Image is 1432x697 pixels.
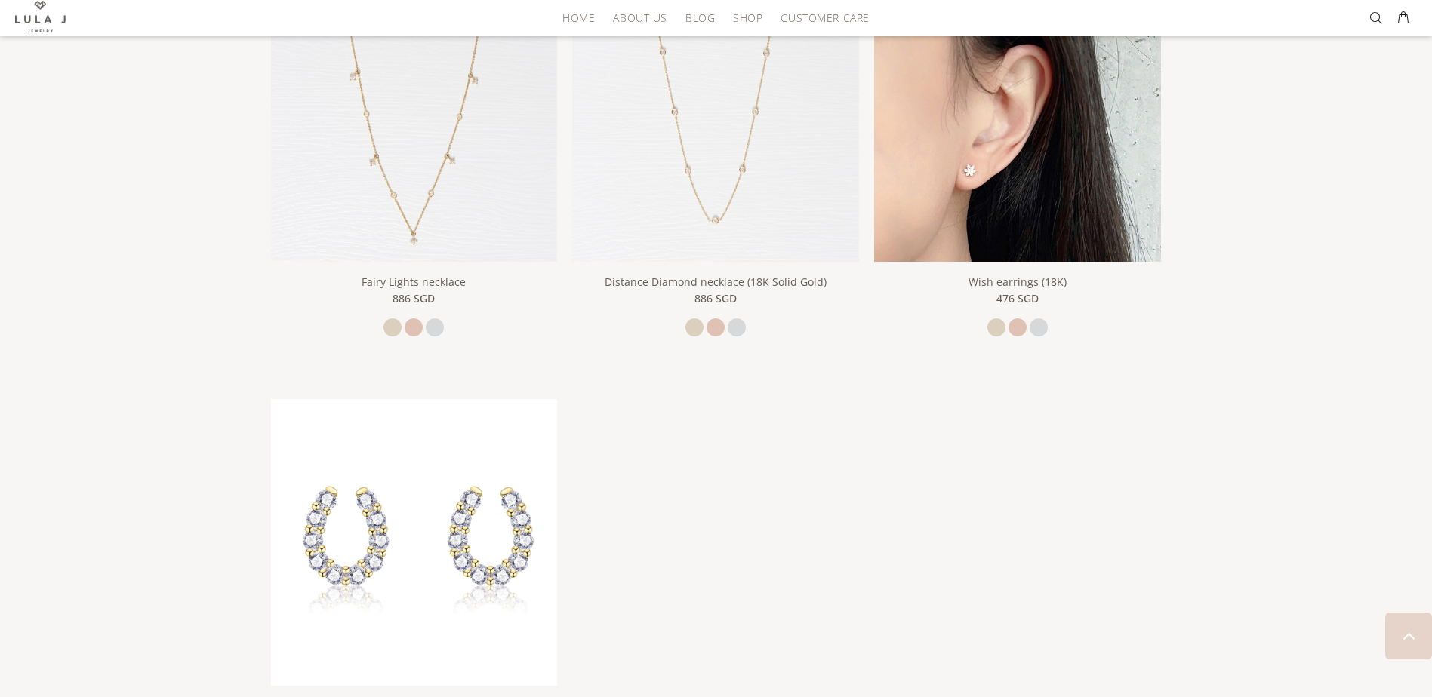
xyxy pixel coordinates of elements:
a: Distance Diamond necklace (18K Solid Gold) [572,110,859,124]
a: Blog [676,6,724,29]
a: Distance Diamond necklace (18K Solid Gold) [605,275,827,289]
a: She’s So Lucky earrings [271,534,558,548]
a: Wish earrings (18K) [969,275,1067,289]
a: HOME [553,6,604,29]
a: Shop [724,6,771,29]
span: Shop [733,12,762,23]
a: yellow gold [383,318,402,336]
span: HOME [562,12,595,23]
span: About Us [613,12,667,23]
span: 476 SGD [996,290,1039,307]
a: Customer Care [771,6,869,29]
a: yellow gold [685,318,704,336]
span: 886 SGD [393,290,435,307]
a: white gold [426,318,444,336]
a: Fairy Lights necklace [362,275,466,289]
a: rose gold [707,318,725,336]
a: white gold [728,318,746,336]
span: Customer Care [781,12,869,23]
a: Wish earrings (18K) Wish earrings (18K) [874,110,1161,124]
a: BACK TO TOP [1385,613,1432,659]
a: rose gold [405,318,423,336]
span: Blog [685,12,715,23]
a: Fairy Lights necklace [271,110,558,124]
a: About Us [604,6,676,29]
span: 886 SGD [694,290,737,307]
